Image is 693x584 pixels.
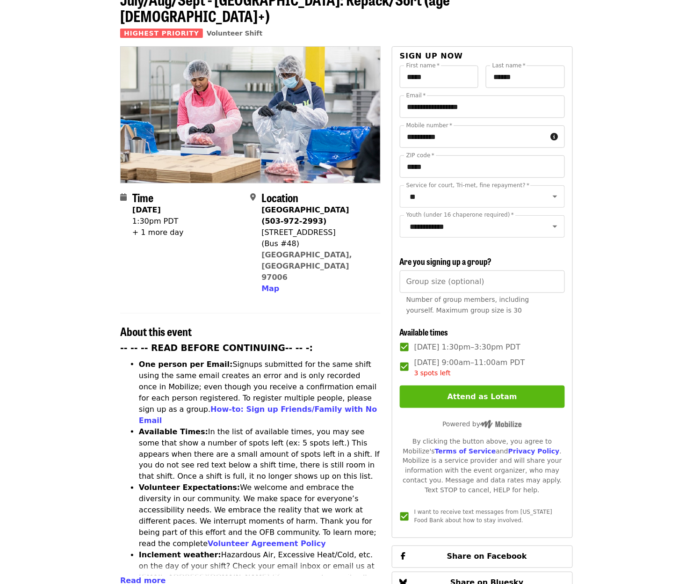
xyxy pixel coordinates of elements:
div: + 1 more day [132,227,184,238]
div: (Bus #48) [261,238,373,249]
strong: Available Times: [139,427,208,436]
button: Open [549,220,562,233]
span: Sign up now [400,51,463,60]
a: [GEOGRAPHIC_DATA], [GEOGRAPHIC_DATA] 97006 [261,250,352,282]
input: First name [400,66,479,88]
div: By clicking the button above, you agree to Mobilize's and . Mobilize is a service provider and wi... [400,437,565,496]
label: Service for court, Tri-met, fine repayment? [406,182,530,188]
span: Are you signing up a group? [400,255,492,267]
input: ZIP code [400,155,565,178]
strong: -- -- -- READ BEFORE CONTINUING-- -- -: [120,343,313,353]
label: Youth (under 16 chaperone required) [406,212,514,218]
span: Time [132,189,153,205]
strong: [GEOGRAPHIC_DATA] (503-972-2993) [261,205,349,226]
label: Email [406,93,426,98]
input: Last name [486,66,565,88]
strong: Volunteer Expectations: [139,483,240,492]
label: Last name [492,63,526,68]
li: In the list of available times, you may see some that show a number of spots left (ex: 5 spots le... [139,426,381,482]
input: [object Object] [400,270,565,293]
div: 1:30pm PDT [132,216,184,227]
div: [STREET_ADDRESS] [261,227,373,238]
span: [DATE] 9:00am–11:00am PDT [414,357,525,378]
a: Terms of Service [435,447,496,455]
button: Attend as Lotam [400,386,565,408]
span: I want to receive text messages from [US_STATE] Food Bank about how to stay involved. [414,509,552,524]
strong: Inclement weather: [139,551,221,560]
span: About this event [120,323,192,339]
input: Email [400,95,565,118]
button: Open [549,190,562,203]
input: Mobile number [400,125,547,148]
i: map-marker-alt icon [250,193,256,202]
li: Signups submitted for the same shift using the same email creates an error and is only recorded o... [139,359,381,426]
label: First name [406,63,440,68]
span: Powered by [442,420,522,428]
span: [DATE] 1:30pm–3:30pm PDT [414,342,520,353]
img: Powered by Mobilize [480,420,522,429]
strong: [DATE] [132,205,161,214]
span: Map [261,284,279,293]
a: How-to: Sign up Friends/Family with No Email [139,405,377,425]
label: ZIP code [406,153,434,158]
span: Location [261,189,298,205]
a: Volunteer Agreement Policy [208,540,326,548]
a: Volunteer Shift [207,29,263,37]
img: July/Aug/Sept - Beaverton: Repack/Sort (age 10+) organized by Oregon Food Bank [121,47,380,182]
i: calendar icon [120,193,127,202]
span: Available times [400,326,448,338]
strong: One person per Email: [139,360,233,369]
span: 3 spots left [414,369,451,377]
span: Number of group members, including yourself. Maximum group size is 30 [406,296,529,314]
label: Mobile number [406,123,452,128]
button: Share on Facebook [392,546,573,568]
i: circle-info icon [551,132,558,141]
span: Share on Facebook [447,552,527,561]
button: Map [261,283,279,294]
span: Highest Priority [120,29,203,38]
a: Privacy Policy [508,447,560,455]
li: We welcome and embrace the diversity in our community. We make space for everyone’s accessibility... [139,482,381,550]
